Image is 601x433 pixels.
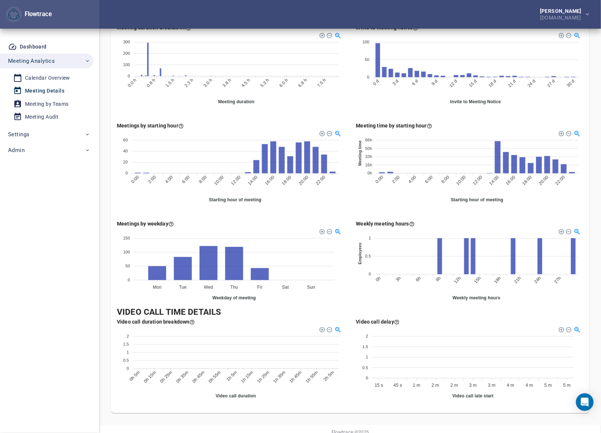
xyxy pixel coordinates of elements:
tspan: 9 d [430,79,439,87]
tspan: 2 m [450,383,458,388]
tspan: 15 d [468,79,478,89]
tspan: 14:00 [247,174,259,186]
tspan: 14:00 [488,174,500,186]
tspan: 22:00 [315,174,326,186]
tspan: 18 d [487,79,497,89]
tspan: 6.0 h [278,77,289,88]
tspan: 27 d [546,79,556,89]
div: Selection Zoom [335,326,341,332]
tspan: 3.8 h [221,77,232,88]
div: Meetings by starting hour [117,122,184,129]
tspan: 1h 25m [256,370,271,384]
tspan: 100 [123,62,130,67]
tspan: 12 d [448,79,458,89]
tspan: Wed [204,285,213,290]
div: Selection Zoom [335,228,341,234]
text: Invite to Meeting Notice [450,99,501,104]
tspan: 0h 15m [143,370,157,384]
tspan: 0:00 [130,174,140,184]
div: Zoom Out [326,130,332,136]
tspan: 20:00 [538,174,550,186]
tspan: 27h [553,275,562,284]
tspan: 0h 35m [175,370,190,384]
tspan: 12:00 [472,174,483,186]
div: Zoom In [558,228,563,234]
tspan: 0.5 [123,358,129,363]
div: Zoom In [319,228,324,234]
tspan: 1h 15m [240,370,254,384]
div: Meeting Audit [25,112,58,122]
div: Selection Zoom [573,326,580,332]
tspan: 12h [453,275,462,284]
tspan: 0 [125,171,128,176]
tspan: 15h [473,275,482,284]
tspan: 2.3 h [183,77,194,88]
text: Starting hour of meeting [209,197,261,202]
tspan: 20 [123,160,128,165]
div: Meeting by Teams [25,100,68,109]
tspan: 0h [368,171,372,176]
div: Zoom Out [326,228,332,234]
tspan: 10:00 [455,174,467,186]
div: Selection Zoom [573,228,580,234]
tspan: 60 [123,138,128,142]
span: Admin [8,145,25,155]
tspan: 3 d [391,79,400,87]
tspan: 50h [365,146,372,151]
div: Zoom In [558,130,563,136]
tspan: 0 [366,376,368,380]
tspan: 1h 45m [289,370,303,384]
tspan: 21h [513,275,522,284]
div: [DOMAIN_NAME] [540,14,584,20]
tspan: 200 [123,51,130,55]
tspan: 2 [127,334,129,339]
tspan: 2 m [432,383,439,388]
tspan: 6:00 [424,174,434,184]
tspan: 24h [533,275,542,284]
tspan: 3.0 h [203,77,213,88]
div: Selection Zoom [573,32,580,38]
tspan: 1 [369,236,371,241]
tspan: 0h 25m [159,370,173,384]
div: Zoom In [319,32,324,37]
text: Meeting duration [218,99,254,104]
tspan: 1h 35m [272,370,287,384]
tspan: 4:00 [164,174,174,184]
text: Video call late start [452,394,493,399]
tspan: 18:00 [521,174,533,186]
tspan: 4 m [526,383,533,388]
text: Employees [358,243,362,264]
tspan: 0.5 [365,254,371,258]
tspan: 8:00 [198,174,208,184]
tspan: 0 [127,367,129,371]
tspan: 1.5 [123,342,129,347]
tspan: 5 m [563,383,570,388]
tspan: 100 [123,250,130,254]
div: Here you see how many meetings by the duration of it's video call (duration in 5 minute steps). [117,318,195,325]
tspan: 50 [365,57,369,62]
tspan: 0h [375,275,382,283]
tspan: 100 [362,40,369,44]
tspan: 18h [493,275,502,284]
tspan: 22:00 [554,174,566,186]
tspan: 300 [123,40,130,44]
img: Flowtrace [8,8,19,20]
div: Here you see how many hours of meetings you organize per starting hour (the hour is timezone spec... [356,122,432,129]
div: Zoom Out [326,326,332,332]
tspan: 9h [434,275,442,283]
tspan: 2:00 [147,174,157,184]
div: Zoom In [558,326,563,332]
tspan: 4 m [507,383,514,388]
tspan: 2:00 [391,174,401,184]
tspan: 50 [125,264,130,268]
tspan: 0.0 h [127,77,137,88]
tspan: 66h [365,138,372,142]
button: Flowtrace [6,7,22,22]
text: Meeting time [357,141,362,166]
div: Selection Zoom [335,130,341,136]
tspan: 6.8 h [297,77,308,88]
div: Zoom Out [565,326,570,332]
tspan: 18:00 [281,174,293,186]
tspan: 0:00 [374,174,384,184]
